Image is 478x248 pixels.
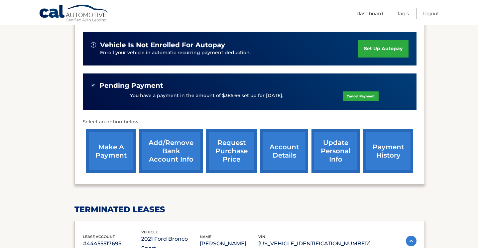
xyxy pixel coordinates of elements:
img: check-green.svg [91,83,95,87]
p: Select an option below: [83,118,417,126]
p: Enroll your vehicle in automatic recurring payment deduction. [100,49,358,57]
span: Pending Payment [99,81,163,90]
span: name [200,234,211,239]
a: FAQ's [398,8,409,19]
img: alert-white.svg [91,42,96,48]
a: Add/Remove bank account info [139,129,203,173]
h2: terminated leases [74,204,425,214]
a: Dashboard [357,8,383,19]
p: You have a payment in the amount of $385.66 set up for [DATE]. [130,92,283,99]
a: Logout [423,8,439,19]
a: update personal info [311,129,360,173]
img: accordion-active.svg [406,236,417,246]
a: payment history [363,129,413,173]
a: set up autopay [358,40,409,58]
span: vin [258,234,265,239]
span: lease account [83,234,115,239]
a: account details [260,129,308,173]
a: request purchase price [206,129,257,173]
span: vehicle [141,230,158,234]
a: Cal Automotive [39,4,109,24]
a: Cancel Payment [343,91,379,101]
a: make a payment [86,129,136,173]
span: vehicle is not enrolled for autopay [100,41,225,49]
